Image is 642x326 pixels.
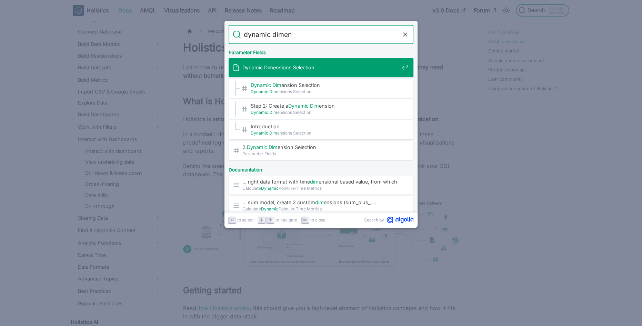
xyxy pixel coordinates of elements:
[269,144,278,150] mark: Dim
[247,144,267,150] mark: Dynamic
[269,130,277,136] mark: Dim
[251,130,399,136] span: ensions Selection
[242,178,399,185] span: … right data format with time ensional based value, from which …
[387,217,413,223] svg: Algolia
[229,120,413,139] a: Introduction​Dynamic Dimensions Selection
[251,88,399,95] span: ensions Selection
[251,109,399,116] span: ensions Selection
[242,144,399,150] span: 2. ension Selection​
[229,58,413,77] a: Dynamic Dimensions Selection
[401,30,409,39] button: Clear the query
[229,196,413,215] a: … sum model, create 2 customdimensions (sum_plus_ …CalculateDynamicPoint-In-Time Metrics
[237,217,254,223] span: to select
[242,150,399,157] span: Parameter Fields
[268,217,273,223] svg: Arrow up
[242,65,263,70] mark: Dynamic
[269,89,277,94] mark: Dim
[310,179,319,185] mark: dim
[227,44,415,58] div: Parameter Fields
[261,186,279,191] mark: Dynamic
[275,217,297,223] span: to navigate
[251,82,399,88] span: ension Selection​
[364,217,413,223] a: Search byAlgolia
[269,110,277,115] mark: Dim
[229,141,413,160] a: 2.Dynamic Dimension Selection​Parameter Fields
[251,89,268,94] mark: Dynamic
[288,103,309,109] mark: Dynamic
[315,199,324,205] mark: dim
[264,65,273,70] mark: Dim
[229,175,413,195] a: … right data format with timedimensional based value, from which …CalculateDynamicPoint-In-Time M...
[242,199,399,206] span: … sum model, create 2 custom ensions (sum_plus_ …
[272,82,281,88] mark: Dim
[251,130,268,136] mark: Dynamic
[310,217,325,223] span: to close
[229,99,413,119] a: Step 2: Create aDynamic Dimension​Dynamic Dimensions Selection
[242,185,399,191] span: Calculate Point-In-Time Metrics
[310,103,319,109] mark: Dim
[229,79,413,98] a: Dynamic Dimension Selection​Dynamic Dimensions Selection
[230,217,235,223] svg: Enter key
[227,161,415,175] div: Documentation
[242,64,399,71] span: ensions Selection
[241,25,401,44] input: Search docs
[259,217,264,223] svg: Arrow down
[364,217,384,223] span: Search by
[251,82,271,88] mark: Dynamic
[261,206,279,211] mark: Dynamic
[251,110,268,115] mark: Dynamic
[242,206,399,212] span: Calculate Point-In-Time Metrics
[302,217,308,223] svg: Escape key
[251,102,399,109] span: Step 2: Create a ension​
[251,123,399,130] span: Introduction​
